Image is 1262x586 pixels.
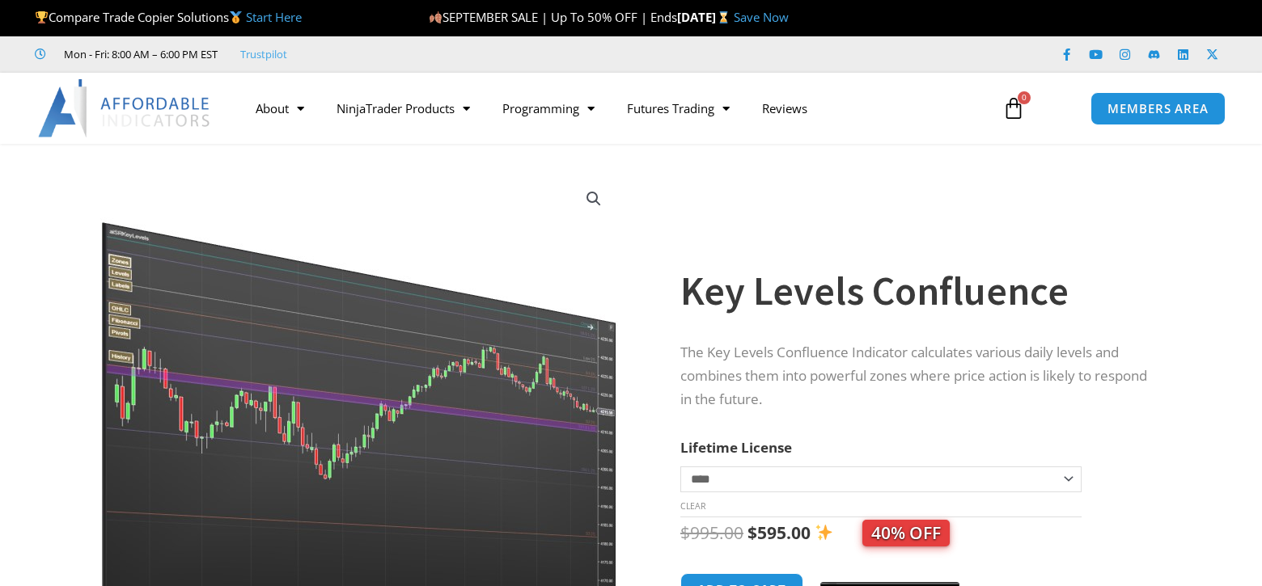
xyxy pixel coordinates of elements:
[680,521,690,544] span: $
[320,90,486,127] a: NinjaTrader Products
[60,44,218,64] span: Mon - Fri: 8:00 AM – 6:00 PM EST
[579,184,608,213] a: View full-screen image gallery
[611,90,746,127] a: Futures Trading
[230,11,242,23] img: 🥇
[718,11,730,23] img: ⌛
[680,341,1153,411] p: The Key Levels Confluence Indicator calculates various daily levels and combines them into powerf...
[747,521,757,544] span: $
[680,263,1153,319] h1: Key Levels Confluence
[240,44,287,64] a: Trustpilot
[38,79,212,137] img: LogoAI | Affordable Indicators – NinjaTrader
[430,11,442,23] img: 🍂
[978,85,1049,132] a: 0
[239,90,985,127] nav: Menu
[620,172,1141,487] img: Key Levels - ES 10 Range | Affordable Indicators – NinjaTrader
[429,9,677,25] span: SEPTEMBER SALE | Up To 50% OFF | Ends
[746,90,824,127] a: Reviews
[1090,92,1226,125] a: MEMBERS AREA
[747,521,811,544] bdi: 595.00
[862,520,950,546] span: 40% OFF
[1107,103,1209,115] span: MEMBERS AREA
[680,521,743,544] bdi: 995.00
[246,9,302,25] a: Start Here
[677,9,733,25] strong: [DATE]
[680,500,705,512] a: Clear options
[734,9,789,25] a: Save Now
[815,524,832,541] img: ✨
[36,11,48,23] img: 🏆
[817,571,963,572] iframe: Secure payment input frame
[35,9,302,25] span: Compare Trade Copier Solutions
[239,90,320,127] a: About
[1018,91,1031,104] span: 0
[486,90,611,127] a: Programming
[680,438,792,457] label: Lifetime License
